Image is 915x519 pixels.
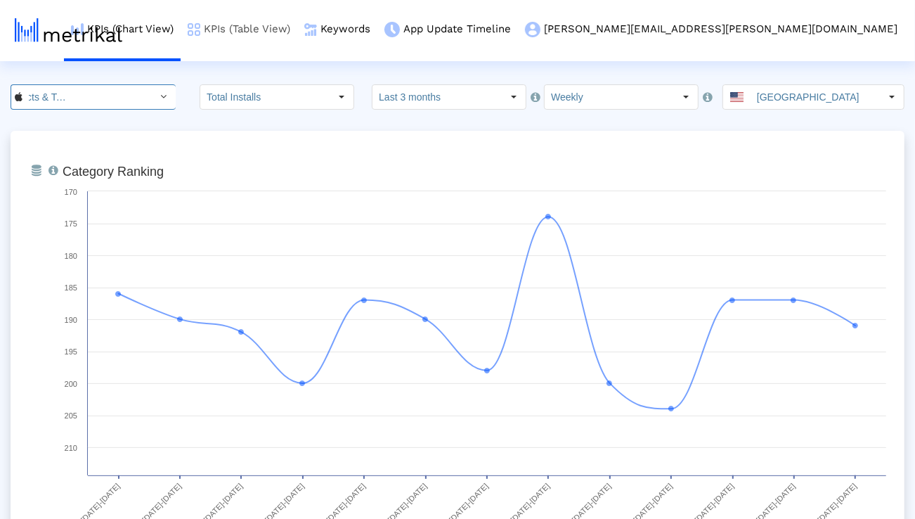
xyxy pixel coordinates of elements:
[65,411,77,420] text: 205
[880,85,904,109] div: Select
[65,444,77,452] text: 210
[65,188,77,196] text: 170
[63,165,164,179] tspan: Category Ranking
[65,380,77,388] text: 200
[65,219,77,228] text: 175
[65,252,77,260] text: 180
[525,22,540,37] img: my-account-menu-icon.png
[65,347,77,356] text: 195
[188,23,200,36] img: kpi-table-menu-icon.png
[330,85,353,109] div: Select
[15,18,122,42] img: metrical-logo-light.png
[65,283,77,292] text: 185
[674,85,698,109] div: Select
[384,22,400,37] img: app-update-menu-icon.png
[152,85,176,109] div: Select
[502,85,526,109] div: Select
[304,23,317,36] img: keywords.png
[65,316,77,324] text: 190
